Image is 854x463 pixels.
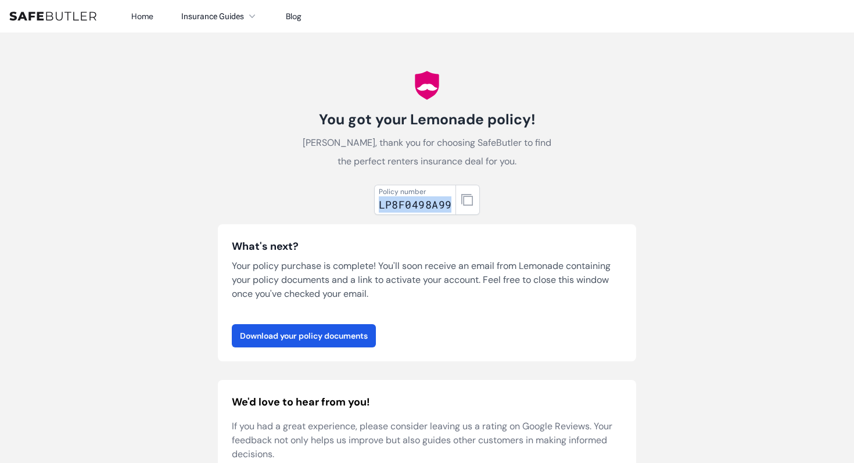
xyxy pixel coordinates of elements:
img: SafeButler Text Logo [9,12,96,21]
a: Download your policy documents [232,324,376,347]
h1: You got your Lemonade policy! [297,110,557,129]
a: Blog [286,11,302,21]
h2: We'd love to hear from you! [232,394,622,410]
a: Home [131,11,153,21]
div: Policy number [379,187,452,196]
p: If you had a great experience, please consider leaving us a rating on Google Reviews. Your feedba... [232,419,622,461]
div: LP8F0498A99 [379,196,452,213]
h3: What's next? [232,238,622,254]
button: Insurance Guides [181,9,258,23]
p: [PERSON_NAME], thank you for choosing SafeButler to find the perfect renters insurance deal for you. [297,134,557,171]
p: Your policy purchase is complete! You'll soon receive an email from Lemonade containing your poli... [232,259,622,301]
